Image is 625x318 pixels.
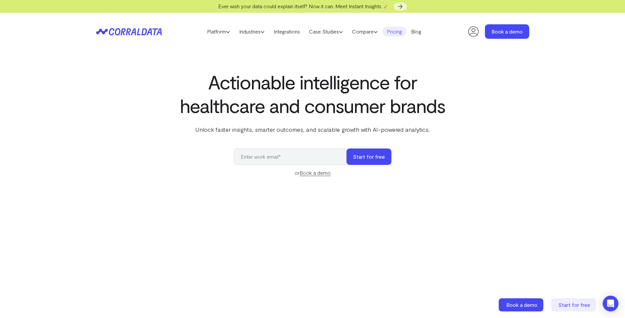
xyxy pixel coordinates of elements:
[269,27,304,36] a: Integrations
[300,170,331,176] a: Book a demo
[603,296,618,311] div: Open Intercom Messenger
[347,27,382,36] a: Compare
[218,3,389,9] span: Ever wish your data could explain itself? Now it can. Meet Instant Insights 🪄
[558,302,590,308] span: Start for free
[506,302,537,308] span: Book a demo
[179,125,447,134] p: Unlock faster insights, smarter outcomes, and scalable growth with AI-powered analytics.
[179,70,447,117] h1: Actionable intelligence for healthcare and consumer brands
[499,298,545,311] a: Book a demo
[485,24,529,39] a: Book a demo
[234,169,391,177] div: or
[346,148,391,165] button: Start for free
[382,27,406,36] a: Pricing
[235,27,269,36] a: Industries
[234,148,353,165] input: Enter work email*
[304,27,347,36] a: Case Studies
[202,27,235,36] a: Platform
[406,27,426,36] a: Blog
[551,298,597,311] a: Start for free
